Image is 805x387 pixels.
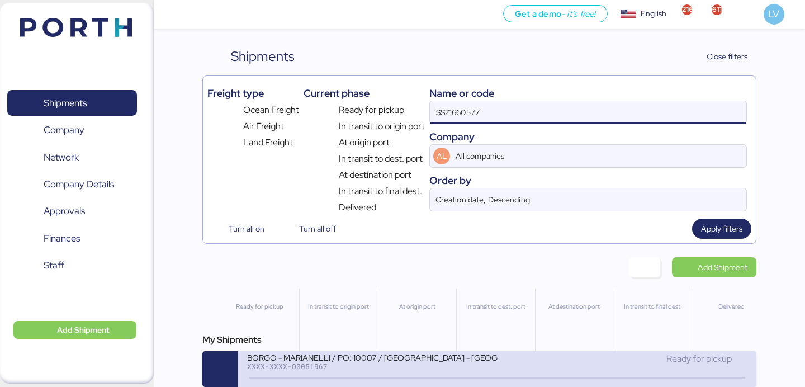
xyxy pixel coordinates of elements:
span: Ready for pickup [339,103,404,117]
div: In transit to dest. port [461,302,530,312]
span: In transit to dest. port [339,152,423,166]
input: AL [453,145,714,167]
div: Shipments [231,46,295,67]
div: Name or code [429,86,747,101]
div: Order by [429,173,747,188]
span: Ready for pickup [666,353,732,365]
span: AL [437,150,447,162]
button: Add Shipment [13,321,136,339]
a: Network [7,144,137,170]
span: At origin port [339,136,390,149]
span: In transit to origin port [339,120,425,133]
span: Company Details [44,176,114,192]
div: At destination port [540,302,609,312]
span: LV [768,7,779,21]
div: In transit to final dest. [619,302,688,312]
a: Shipments [7,90,137,116]
span: Close filters [707,50,747,63]
span: Delivered [339,201,376,214]
span: Add Shipment [57,323,110,337]
div: Ready for pickup [225,302,294,312]
button: Menu [160,5,179,24]
span: Air Freight [243,120,284,133]
span: Apply filters [701,222,742,235]
div: My Shipments [202,333,756,347]
div: Delivered [698,302,766,312]
span: Finances [44,230,80,247]
button: Turn all off [278,219,345,239]
button: Close filters [684,46,756,67]
a: Company Details [7,172,137,197]
a: Approvals [7,199,137,224]
span: Turn all off [299,222,336,235]
span: Ocean Freight [243,103,299,117]
button: Apply filters [692,219,751,239]
span: Add Shipment [698,261,747,274]
span: At destination port [339,168,411,182]
a: Add Shipment [672,257,756,277]
span: Network [44,149,79,166]
span: Land Freight [243,136,293,149]
div: At origin port [383,302,452,312]
div: BORGO - MARIANELLI / PO: 10007 / [GEOGRAPHIC_DATA] - [GEOGRAPHIC_DATA] / 1x20' / TARAGO [247,352,497,362]
div: English [641,8,666,20]
button: Turn all on [207,219,273,239]
span: Turn all on [229,222,264,235]
div: Freight type [207,86,299,101]
span: Shipments [44,95,87,111]
span: Approvals [44,203,85,219]
a: Finances [7,226,137,252]
div: XXXX-XXXX-O0051967 [247,362,497,370]
a: Staff [7,253,137,279]
div: Current phase [304,86,425,101]
span: Company [44,122,84,138]
div: Company [429,129,747,144]
div: In transit to origin port [304,302,373,312]
span: Staff [44,257,64,273]
span: In transit to final dest. [339,185,422,198]
a: Company [7,117,137,143]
